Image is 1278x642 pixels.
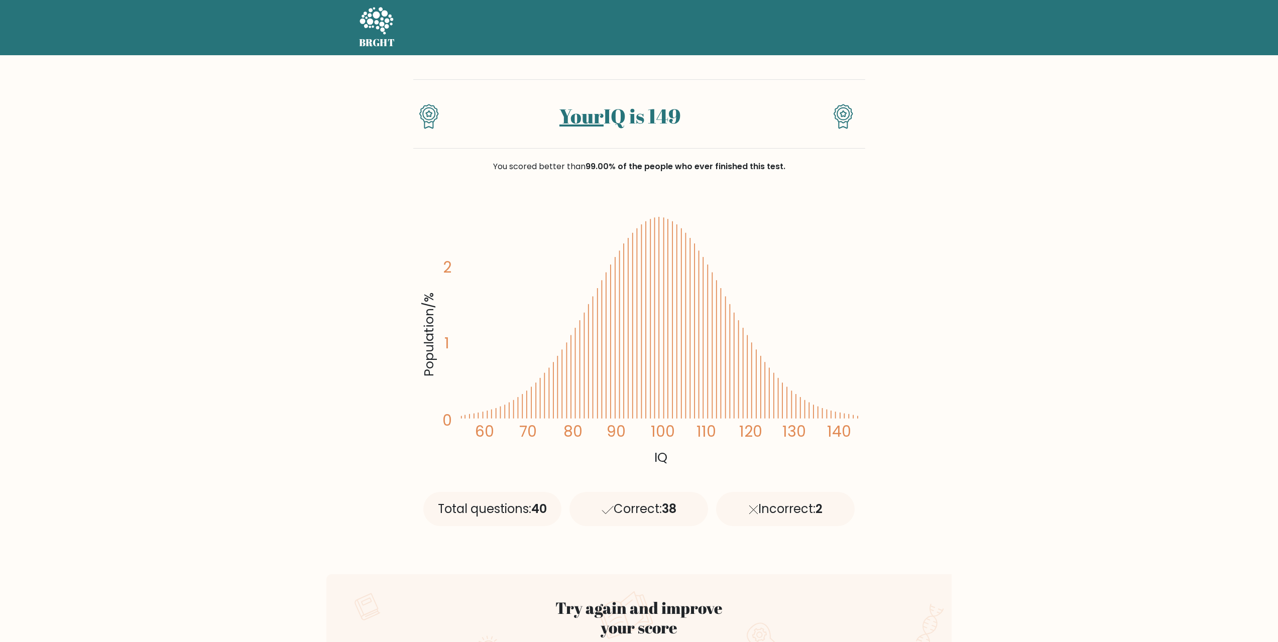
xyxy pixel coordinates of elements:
[739,421,762,442] tspan: 120
[816,500,823,517] span: 2
[651,421,675,442] tspan: 100
[413,161,865,173] div: You scored better than
[520,598,759,637] h2: Try again and improve your score
[559,102,604,130] a: Your
[456,104,783,128] h1: IQ is 149
[443,257,451,278] tspan: 2
[475,421,494,442] tspan: 60
[716,492,855,526] div: Incorrect:
[531,500,547,517] span: 40
[423,492,562,526] div: Total questions:
[563,421,582,442] tspan: 80
[654,448,667,466] tspan: IQ
[519,421,537,442] tspan: 70
[420,293,438,377] tspan: Population/%
[662,500,676,517] span: 38
[359,37,395,49] h5: BRGHT
[696,421,716,442] tspan: 110
[607,421,626,442] tspan: 90
[569,492,708,526] div: Correct:
[782,421,806,442] tspan: 130
[827,421,851,442] tspan: 140
[444,333,449,354] tspan: 1
[442,411,452,431] tspan: 0
[586,161,785,172] span: 99.00% of the people who ever finished this test.
[359,4,395,51] a: BRGHT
